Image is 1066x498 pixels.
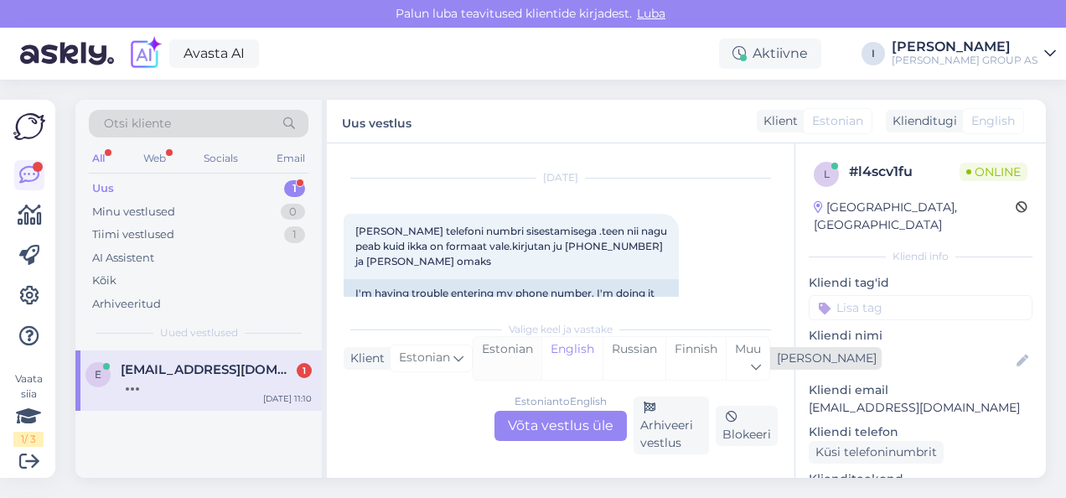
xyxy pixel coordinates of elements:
div: [GEOGRAPHIC_DATA], [GEOGRAPHIC_DATA] [814,199,1016,234]
span: Uued vestlused [160,325,238,340]
span: l [824,168,830,180]
div: Minu vestlused [92,204,175,220]
div: Klienditugi [886,112,957,130]
div: Russian [603,337,665,380]
div: [DATE] [344,170,778,185]
div: [DATE] 11:10 [263,392,312,405]
div: Tiimi vestlused [92,226,174,243]
span: Muu [735,341,761,356]
div: English [541,337,603,380]
div: Arhiveeri vestlus [634,397,709,454]
input: Lisa tag [809,295,1032,320]
div: Küsi telefoninumbrit [809,441,944,464]
img: Askly Logo [13,113,45,140]
div: Kliendi info [809,249,1032,264]
p: [EMAIL_ADDRESS][DOMAIN_NAME] [809,399,1032,417]
div: [PERSON_NAME] [770,350,877,367]
div: All [89,148,108,169]
span: Estonian [399,349,450,367]
div: [PERSON_NAME] [892,40,1038,54]
div: Estonian to English [515,394,607,409]
span: edmundsimmul@gmail.com [121,362,295,377]
div: I [862,42,885,65]
p: Kliendi nimi [809,327,1032,345]
div: Klient [344,350,385,367]
div: [PERSON_NAME] GROUP AS [892,54,1038,67]
div: Email [273,148,308,169]
span: [PERSON_NAME] telefoni numbri sisestamisega .teen nii nagu peab kuid ikka on formaat vale.kirjuta... [355,225,670,267]
p: Kliendi tag'id [809,274,1032,292]
span: English [971,112,1015,130]
div: Vaata siia [13,371,44,447]
p: Kliendi telefon [809,423,1032,441]
p: Klienditeekond [809,470,1032,488]
div: # l4scv1fu [849,162,960,182]
span: e [95,368,101,381]
span: Estonian [812,112,863,130]
div: Socials [200,148,241,169]
div: Estonian [473,337,541,380]
a: Avasta AI [169,39,259,68]
div: 0 [281,204,305,220]
div: 1 [297,363,312,378]
div: Klient [757,112,798,130]
div: AI Assistent [92,250,154,267]
div: 1 [284,226,305,243]
a: [PERSON_NAME][PERSON_NAME] GROUP AS [892,40,1056,67]
div: Web [140,148,169,169]
img: explore-ai [127,36,163,71]
label: Uus vestlus [342,110,411,132]
input: Lisa nimi [810,352,1013,371]
span: Online [960,163,1027,181]
div: Võta vestlus üle [494,411,627,441]
span: Luba [632,6,670,21]
div: Uus [92,180,114,197]
div: Arhiveeritud [92,296,161,313]
div: Kõik [92,272,116,289]
p: Kliendi email [809,381,1032,399]
div: Finnish [665,337,726,380]
div: Valige keel ja vastake [344,322,778,337]
div: 1 / 3 [13,432,44,447]
div: 1 [284,180,305,197]
div: I'm having trouble entering my phone number. I'm doing it right but the format is still vale.[PER... [344,279,679,338]
span: Otsi kliente [104,115,171,132]
div: Blokeeri [716,406,778,446]
div: Aktiivne [719,39,821,69]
